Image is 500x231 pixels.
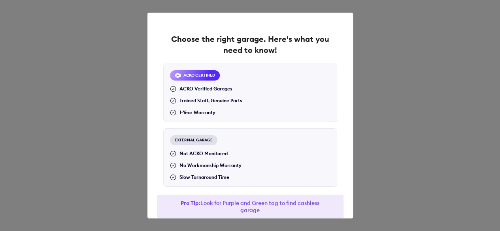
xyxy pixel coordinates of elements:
[170,174,229,181] div: Slow Turnaround Time
[157,195,343,218] div: Look for Purple and Green tag to find cashless garage
[170,162,242,169] div: No Workmanship Warranty
[170,85,232,92] div: ACKO Verified Garages
[170,135,218,145] div: EXTERNAL GARAGE
[170,97,242,104] div: Trained Staff, Genuine Parts
[170,109,215,116] div: 1-Year Warranty
[175,72,181,79] img: acko
[167,34,333,56] div: Choose the right garage. Here's what you need to know!
[181,199,200,207] strong: Pro Tip:
[170,150,228,157] div: Not ACKO Monitored
[170,70,220,81] div: ACKO CERTIFIED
